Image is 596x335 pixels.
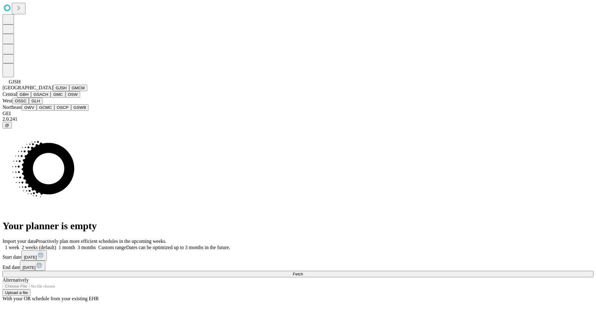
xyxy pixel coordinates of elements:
[24,255,37,260] span: [DATE]
[71,104,89,111] button: GSWB
[22,104,37,111] button: GWV
[69,85,87,91] button: GMCM
[22,245,56,250] span: 2 weeks (default)
[37,104,54,111] button: GCMC
[29,98,42,104] button: GLH
[2,116,594,122] div: 2.0.241
[59,245,75,250] span: 1 month
[2,289,30,296] button: Upload a file
[2,105,22,110] span: Northeast
[54,104,71,111] button: OSCP
[5,123,9,127] span: @
[2,250,594,261] div: Start date
[2,296,99,301] span: With your OR schedule from your existing EHR
[2,98,12,103] span: West
[65,91,80,98] button: OSW
[2,92,17,97] span: Central
[5,245,19,250] span: 1 week
[2,220,594,232] h1: Your planner is empty
[293,272,303,276] span: Fetch
[20,261,45,271] button: [DATE]
[9,79,20,84] span: GJSH
[36,239,166,244] span: Proactively plan more efficient schedules in the upcoming weeks.
[2,261,594,271] div: End date
[22,265,35,270] span: [DATE]
[53,85,69,91] button: GJSH
[2,122,12,128] button: @
[17,91,31,98] button: GBH
[31,91,51,98] button: GSACH
[2,239,36,244] span: Import your data
[21,250,47,261] button: [DATE]
[78,245,96,250] span: 3 months
[98,245,126,250] span: Custom range
[2,85,53,90] span: [GEOGRAPHIC_DATA]
[126,245,230,250] span: Dates can be optimized up to 3 months in the future.
[2,277,29,283] span: Alternatively
[2,111,594,116] div: GEI
[2,271,594,277] button: Fetch
[12,98,29,104] button: OSSC
[51,91,65,98] button: GMC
